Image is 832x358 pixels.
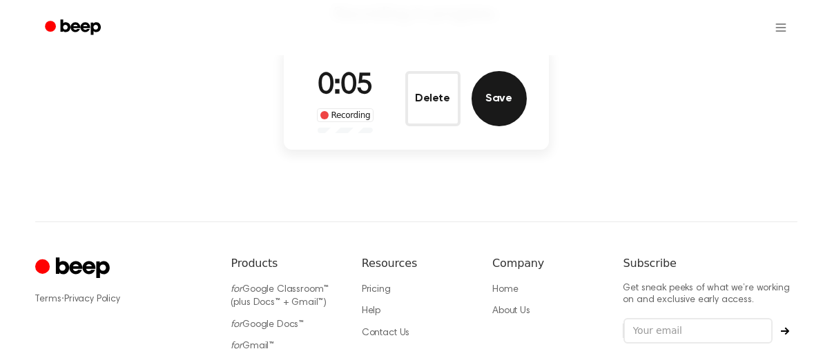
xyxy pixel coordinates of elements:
[35,292,209,306] div: ·
[231,320,243,330] i: for
[623,255,797,272] h6: Subscribe
[362,328,409,338] a: Contact Us
[362,285,391,295] a: Pricing
[64,295,120,304] a: Privacy Policy
[492,306,530,316] a: About Us
[35,295,61,304] a: Terms
[35,255,113,282] a: Cruip
[231,320,304,330] a: forGoogle Docs™
[472,71,527,126] button: Save Audio Record
[231,255,340,272] h6: Products
[231,341,243,351] i: for
[362,255,470,272] h6: Resources
[231,285,329,308] a: forGoogle Classroom™ (plus Docs™ + Gmail™)
[492,255,601,272] h6: Company
[35,14,113,41] a: Beep
[231,285,243,295] i: for
[764,11,797,44] button: Open menu
[773,327,797,335] button: Subscribe
[492,285,518,295] a: Home
[317,108,374,122] div: Recording
[623,318,773,344] input: Your email
[405,71,461,126] button: Delete Audio Record
[362,306,380,316] a: Help
[231,341,275,351] a: forGmail™
[623,283,797,307] p: Get sneak peeks of what we’re working on and exclusive early access.
[318,72,373,101] span: 0:05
